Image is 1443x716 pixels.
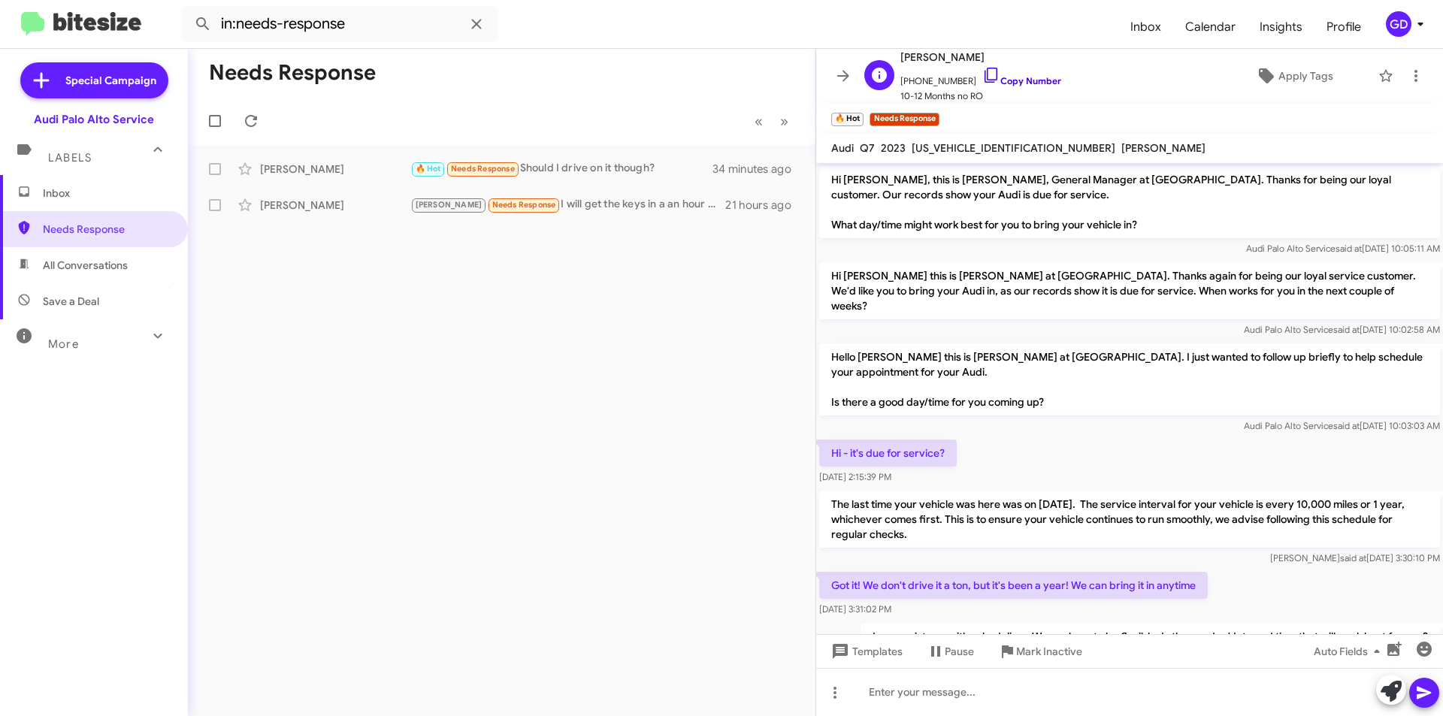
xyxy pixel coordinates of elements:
[1248,5,1314,49] a: Insights
[831,141,854,155] span: Audi
[1340,552,1366,563] span: said at
[1121,141,1206,155] span: [PERSON_NAME]
[870,113,939,126] small: Needs Response
[20,62,168,98] a: Special Campaign
[48,337,79,351] span: More
[1246,243,1440,254] span: Audi Palo Alto Service [DATE] 10:05:11 AM
[912,141,1115,155] span: [US_VEHICLE_IDENTIFICATION_NUMBER]
[1244,420,1440,431] span: Audi Palo Alto Service [DATE] 10:03:03 AM
[881,141,906,155] span: 2023
[915,638,986,665] button: Pause
[1270,552,1440,563] span: [PERSON_NAME] [DATE] 3:30:10 PM
[945,638,974,665] span: Pause
[260,162,410,177] div: [PERSON_NAME]
[780,112,788,131] span: »
[451,164,515,174] span: Needs Response
[1333,420,1360,431] span: said at
[1314,5,1373,49] a: Profile
[831,113,864,126] small: 🔥 Hot
[755,112,763,131] span: «
[819,603,891,615] span: [DATE] 3:31:02 PM
[1278,62,1333,89] span: Apply Tags
[746,106,772,137] button: Previous
[982,75,1061,86] a: Copy Number
[1333,324,1360,335] span: said at
[492,200,556,210] span: Needs Response
[260,198,410,213] div: [PERSON_NAME]
[828,638,903,665] span: Templates
[1016,638,1082,665] span: Mark Inactive
[416,200,483,210] span: [PERSON_NAME]
[900,66,1061,89] span: [PHONE_NUMBER]
[209,61,376,85] h1: Needs Response
[1173,5,1248,49] a: Calendar
[182,6,498,42] input: Search
[43,258,128,273] span: All Conversations
[819,343,1440,415] p: Hello [PERSON_NAME] this is [PERSON_NAME] at [GEOGRAPHIC_DATA]. I just wanted to follow up briefl...
[725,198,803,213] div: 21 hours ago
[1118,5,1173,49] a: Inbox
[819,262,1440,319] p: Hi [PERSON_NAME] this is [PERSON_NAME] at [GEOGRAPHIC_DATA]. Thanks again for being our loyal ser...
[43,186,171,201] span: Inbox
[410,160,713,177] div: Should I drive on it though?
[861,623,1440,650] p: I can assist you with scheduling. We are here to be flexible. Is there a day/date and time that w...
[819,440,957,467] p: Hi - it's due for service?
[900,89,1061,104] span: 10-12 Months no RO
[48,151,92,165] span: Labels
[65,73,156,88] span: Special Campaign
[816,638,915,665] button: Templates
[1386,11,1411,37] div: GD
[1217,62,1371,89] button: Apply Tags
[819,491,1440,548] p: The last time your vehicle was here was on [DATE]. The service interval for your vehicle is every...
[986,638,1094,665] button: Mark Inactive
[43,294,99,309] span: Save a Deal
[860,141,875,155] span: Q7
[819,572,1208,599] p: Got it! We don't drive it a ton, but it's been a year! We can bring it in anytime
[43,222,171,237] span: Needs Response
[1336,243,1362,254] span: said at
[1314,638,1386,665] span: Auto Fields
[713,162,803,177] div: 34 minutes ago
[416,164,441,174] span: 🔥 Hot
[746,106,797,137] nav: Page navigation example
[819,166,1440,238] p: Hi [PERSON_NAME], this is [PERSON_NAME], General Manager at [GEOGRAPHIC_DATA]. Thanks for being o...
[1244,324,1440,335] span: Audi Palo Alto Service [DATE] 10:02:58 AM
[900,48,1061,66] span: [PERSON_NAME]
[34,112,154,127] div: Audi Palo Alto Service
[1302,638,1398,665] button: Auto Fields
[771,106,797,137] button: Next
[410,196,725,213] div: I will get the keys in a an hour or so I can go in the garage to check the mileage. Thanks
[1373,11,1426,37] button: GD
[819,471,891,482] span: [DATE] 2:15:39 PM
